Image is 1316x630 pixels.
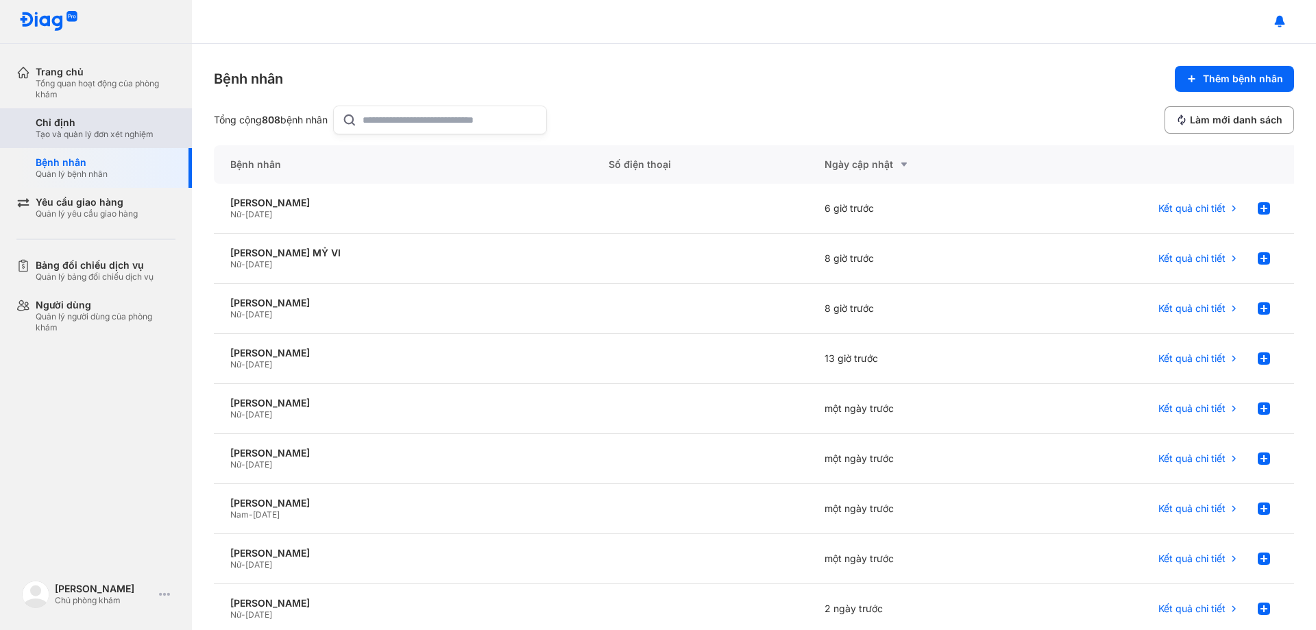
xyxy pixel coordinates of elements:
[19,11,78,32] img: logo
[230,609,241,620] span: Nữ
[592,145,808,184] div: Số điện thoại
[36,78,175,100] div: Tổng quan hoạt động của phòng khám
[253,509,280,520] span: [DATE]
[36,259,154,271] div: Bảng đối chiếu dịch vụ
[36,271,154,282] div: Quản lý bảng đối chiếu dịch vụ
[230,347,576,359] div: [PERSON_NAME]
[245,559,272,570] span: [DATE]
[230,497,576,509] div: [PERSON_NAME]
[36,156,108,169] div: Bệnh nhân
[245,209,272,219] span: [DATE]
[36,117,154,129] div: Chỉ định
[230,197,576,209] div: [PERSON_NAME]
[241,359,245,369] span: -
[36,129,154,140] div: Tạo và quản lý đơn xét nghiệm
[262,114,280,125] span: 808
[825,156,1008,173] div: Ngày cập nhật
[230,447,576,459] div: [PERSON_NAME]
[36,208,138,219] div: Quản lý yêu cầu giao hàng
[230,459,241,470] span: Nữ
[230,409,241,420] span: Nữ
[808,234,1024,284] div: 8 giờ trước
[22,581,49,608] img: logo
[1158,302,1226,315] span: Kết quả chi tiết
[241,409,245,420] span: -
[1158,352,1226,365] span: Kết quả chi tiết
[1158,402,1226,415] span: Kết quả chi tiết
[230,547,576,559] div: [PERSON_NAME]
[241,309,245,319] span: -
[245,459,272,470] span: [DATE]
[241,559,245,570] span: -
[230,397,576,409] div: [PERSON_NAME]
[245,409,272,420] span: [DATE]
[230,309,241,319] span: Nữ
[1158,502,1226,515] span: Kết quả chi tiết
[249,509,253,520] span: -
[808,284,1024,334] div: 8 giờ trước
[36,66,175,78] div: Trang chủ
[214,114,328,126] div: Tổng cộng bệnh nhân
[1158,553,1226,565] span: Kết quả chi tiết
[214,145,592,184] div: Bệnh nhân
[230,259,241,269] span: Nữ
[230,509,249,520] span: Nam
[1190,114,1282,126] span: Làm mới danh sách
[36,299,175,311] div: Người dùng
[1158,252,1226,265] span: Kết quả chi tiết
[214,69,283,88] div: Bệnh nhân
[245,609,272,620] span: [DATE]
[230,559,241,570] span: Nữ
[36,196,138,208] div: Yêu cầu giao hàng
[1203,73,1283,85] span: Thêm bệnh nhân
[230,247,576,259] div: [PERSON_NAME] MỶ VI
[55,583,154,595] div: [PERSON_NAME]
[245,259,272,269] span: [DATE]
[230,209,241,219] span: Nữ
[808,434,1024,484] div: một ngày trước
[808,184,1024,234] div: 6 giờ trước
[245,309,272,319] span: [DATE]
[230,359,241,369] span: Nữ
[245,359,272,369] span: [DATE]
[808,384,1024,434] div: một ngày trước
[230,597,576,609] div: [PERSON_NAME]
[55,595,154,606] div: Chủ phòng khám
[241,609,245,620] span: -
[241,459,245,470] span: -
[230,297,576,309] div: [PERSON_NAME]
[1165,106,1294,134] button: Làm mới danh sách
[241,209,245,219] span: -
[808,484,1024,534] div: một ngày trước
[36,169,108,180] div: Quản lý bệnh nhân
[808,334,1024,384] div: 13 giờ trước
[1158,603,1226,615] span: Kết quả chi tiết
[1175,66,1294,92] button: Thêm bệnh nhân
[1158,202,1226,215] span: Kết quả chi tiết
[36,311,175,333] div: Quản lý người dùng của phòng khám
[808,534,1024,584] div: một ngày trước
[241,259,245,269] span: -
[1158,452,1226,465] span: Kết quả chi tiết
